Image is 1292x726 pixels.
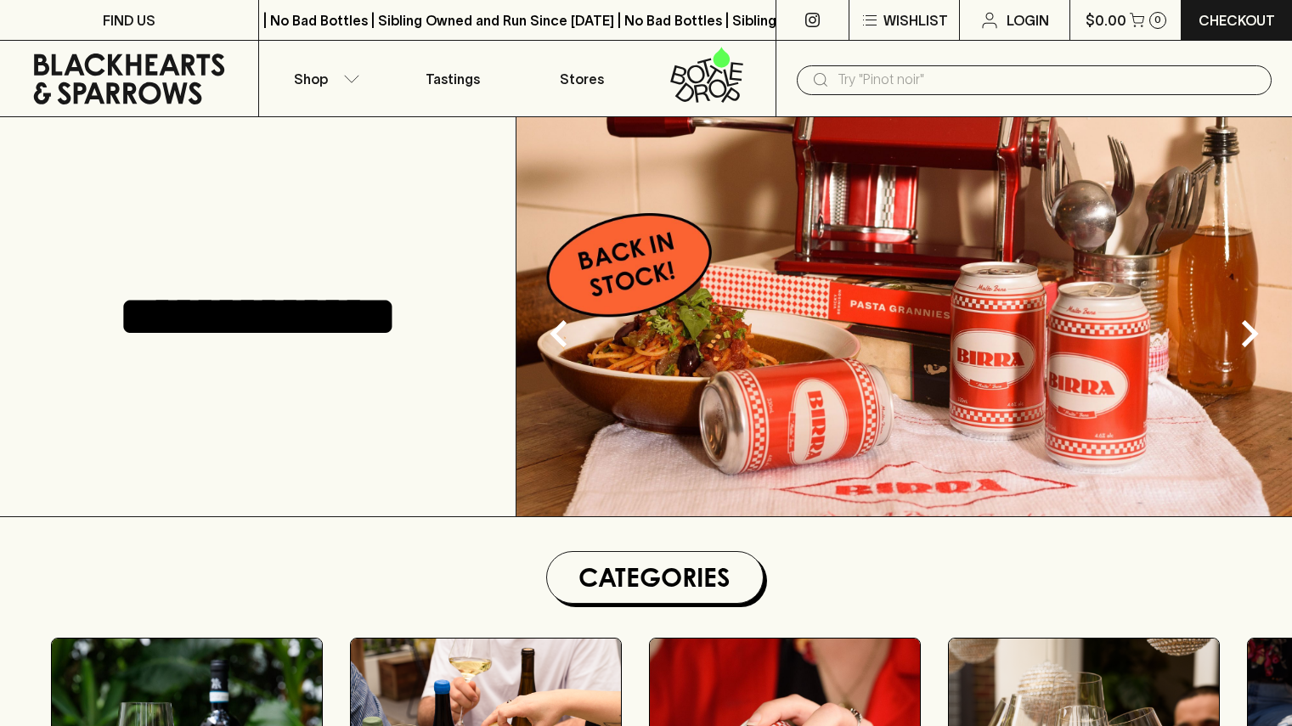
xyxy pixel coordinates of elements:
p: Shop [294,69,328,89]
p: Tastings [426,69,480,89]
img: optimise [516,117,1292,516]
p: Stores [560,69,604,89]
p: $0.00 [1086,10,1126,31]
h1: Categories [554,559,756,596]
input: Try "Pinot noir" [838,66,1258,93]
button: Shop [259,41,388,116]
a: Tastings [388,41,517,116]
p: 0 [1154,15,1161,25]
p: Wishlist [883,10,948,31]
button: Next [1216,300,1284,368]
a: Stores [517,41,646,116]
p: Login [1007,10,1049,31]
button: Previous [525,300,593,368]
p: FIND US [103,10,155,31]
p: Checkout [1199,10,1275,31]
